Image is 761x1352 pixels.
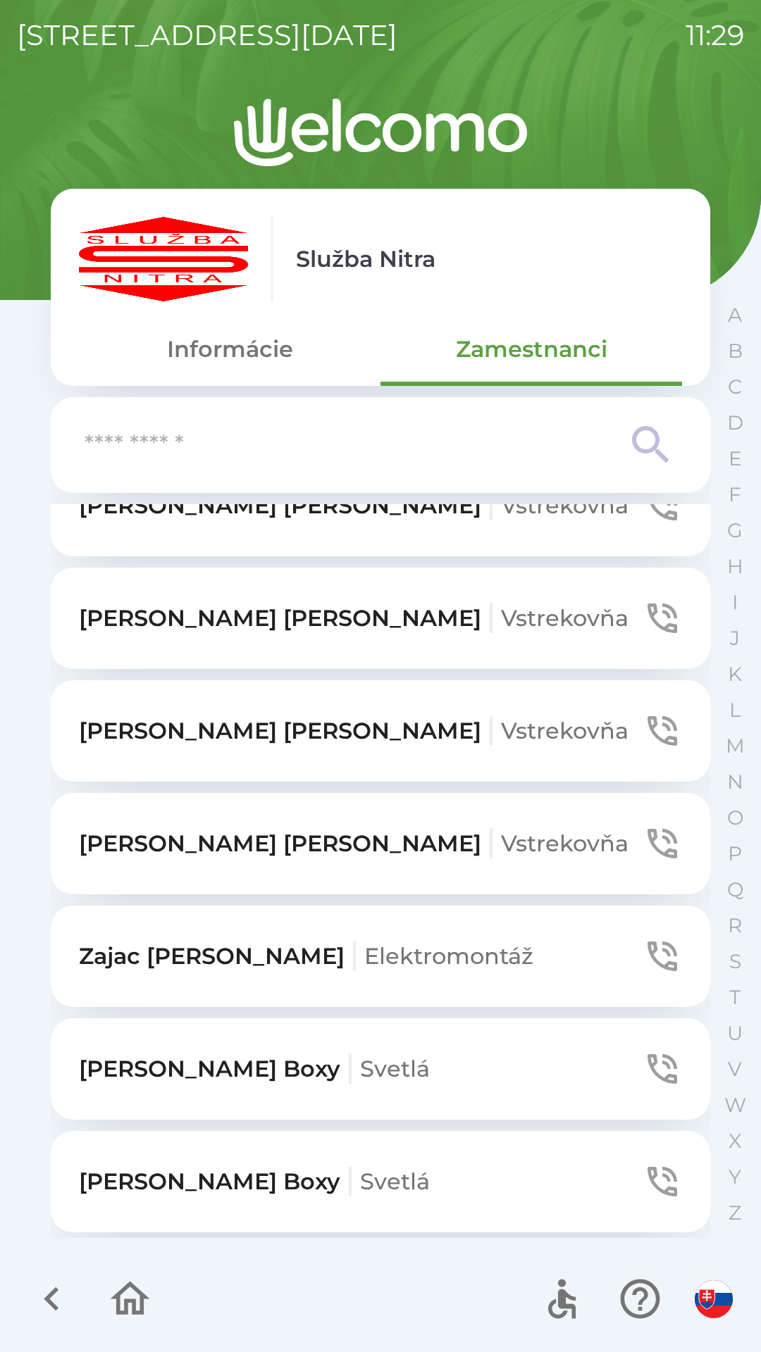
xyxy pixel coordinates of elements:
[51,1131,710,1232] button: [PERSON_NAME] BoxySvetlá
[51,1018,710,1120] button: [PERSON_NAME] BoxySvetlá
[79,489,629,522] p: [PERSON_NAME] [PERSON_NAME]
[79,827,629,860] p: [PERSON_NAME] [PERSON_NAME]
[296,242,435,276] p: Služba Nitra
[79,217,248,301] img: c55f63fc-e714-4e15-be12-dfeb3df5ea30.png
[17,14,397,56] p: [STREET_ADDRESS][DATE]
[501,604,629,632] span: Vstrekovňa
[79,601,629,635] p: [PERSON_NAME] [PERSON_NAME]
[360,1168,430,1195] span: Svetlá
[79,324,380,375] button: Informácie
[51,455,710,556] button: [PERSON_NAME] [PERSON_NAME]Vstrekovňa
[501,830,629,857] span: Vstrekovňa
[79,939,533,973] p: Zajac [PERSON_NAME]
[501,492,629,519] span: Vstrekovňa
[501,717,629,744] span: Vstrekovňa
[380,324,682,375] button: Zamestnanci
[360,1055,430,1082] span: Svetlá
[51,568,710,669] button: [PERSON_NAME] [PERSON_NAME]Vstrekovňa
[364,942,533,970] span: Elektromontáž
[51,99,710,166] img: Logo
[686,14,744,56] p: 11:29
[51,793,710,894] button: [PERSON_NAME] [PERSON_NAME]Vstrekovňa
[695,1280,733,1318] img: sk flag
[51,906,710,1007] button: Zajac [PERSON_NAME]Elektromontáž
[79,714,629,748] p: [PERSON_NAME] [PERSON_NAME]
[79,1052,430,1086] p: [PERSON_NAME] Boxy
[51,680,710,782] button: [PERSON_NAME] [PERSON_NAME]Vstrekovňa
[79,1165,430,1198] p: [PERSON_NAME] Boxy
